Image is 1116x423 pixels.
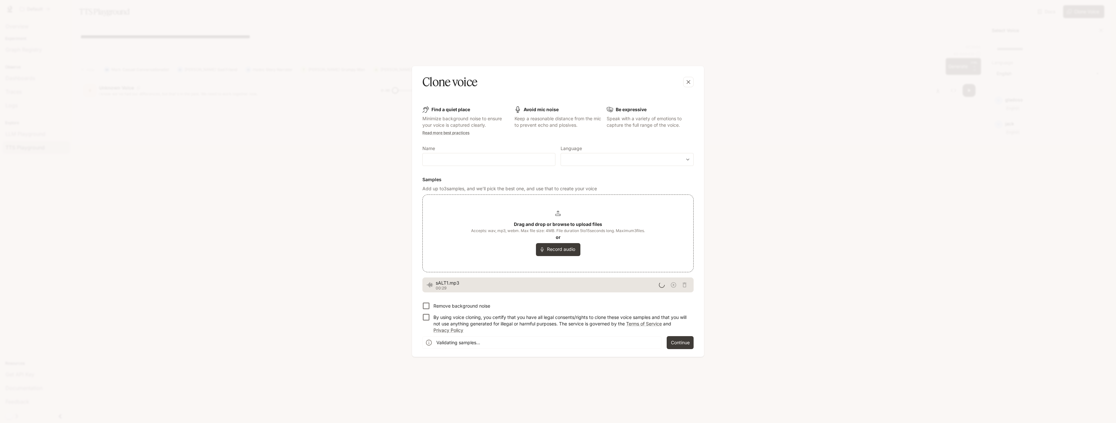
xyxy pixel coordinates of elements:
p: 00:29 [436,286,659,290]
p: By using voice cloning, you certify that you have all legal consents/rights to clone these voice ... [433,314,688,334]
p: Remove background noise [433,303,490,309]
b: Find a quiet place [431,107,470,112]
div: Validating samples... [436,337,480,348]
p: Name [422,146,435,151]
a: Terms of Service [626,321,662,326]
a: Read more best practices [422,130,469,135]
p: Minimize background noise to ensure your voice is captured clearly. [422,115,509,128]
p: Add up to 3 samples, and we'll pick the best one, and use that to create your voice [422,185,694,192]
span: sALT1.mp3 [436,280,659,286]
b: or [556,234,561,240]
b: Be expressive [616,107,647,112]
p: Keep a reasonable distance from the mic to prevent echo and plosives. [515,115,601,128]
b: Drag and drop or browse to upload files [514,221,602,227]
p: Language [561,146,582,151]
p: Speak with a variety of emotions to capture the full range of the voice. [607,115,694,128]
h5: Clone voice [422,74,477,90]
div: ​ [561,156,693,163]
button: Continue [667,336,694,349]
span: Accepts: wav, mp3, webm. Max file size: 4MB. File duration 5 to 15 seconds long. Maximum 3 files. [471,228,645,234]
a: Privacy Policy [433,327,463,333]
button: Record audio [536,243,580,256]
h6: Samples [422,176,694,183]
b: Avoid mic noise [524,107,559,112]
